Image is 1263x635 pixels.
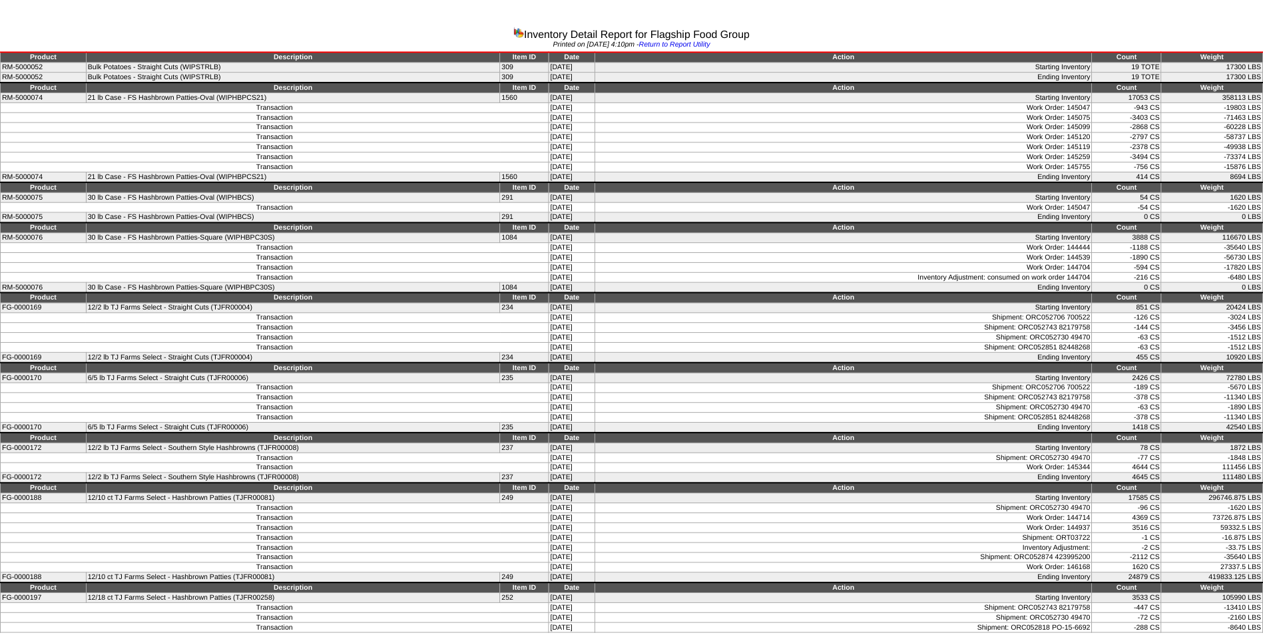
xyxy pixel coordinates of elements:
[553,303,600,313] td: [DATE]
[1,403,553,413] td: Transaction
[1,242,553,252] td: Transaction
[1,81,87,91] td: Product
[553,454,600,464] td: [DATE]
[1101,505,1170,515] td: -96 CS
[1,353,87,363] td: FG-0000169
[553,252,600,262] td: [DATE]
[600,101,1101,111] td: Work Order: 145047
[553,363,600,373] td: Date
[600,151,1101,161] td: Work Order: 145259
[504,71,553,81] td: 309
[504,433,553,444] td: Item ID
[600,505,1101,515] td: Shipment: ORC052730 49470
[504,181,553,192] td: Item ID
[87,423,504,434] td: 6/5 lb TJ Farms Select - Straight Cuts (TJFR00006)
[504,373,553,383] td: 235
[1101,91,1170,101] td: 17053 CS
[87,232,504,242] td: 30 lb Case - FS Hashbrown Patties-Square (WIPHBPC30S)
[600,303,1101,313] td: Starting Inventory
[1,373,87,383] td: FG-0000170
[1,131,553,141] td: Transaction
[1101,464,1170,474] td: 4644 CS
[1101,413,1170,423] td: -378 CS
[600,363,1101,373] td: Action
[1101,525,1170,534] td: 3516 CS
[1101,181,1170,192] td: Count
[1101,50,1170,61] td: Count
[1,252,553,262] td: Transaction
[1,525,553,534] td: Transaction
[1101,474,1170,485] td: 4645 CS
[1,121,553,131] td: Transaction
[1101,433,1170,444] td: Count
[1,474,87,485] td: FG-0000172
[1101,121,1170,131] td: -2868 CS
[553,373,600,383] td: [DATE]
[600,343,1101,353] td: Shipment: ORC052851 82448268
[600,292,1101,303] td: Action
[644,39,716,47] a: Return to Report Utility
[87,282,504,293] td: 30 lb Case - FS Hashbrown Patties-Square (WIPHBPC30S)
[87,292,504,303] td: Description
[504,81,553,91] td: Item ID
[87,61,504,71] td: Bulk Potatoes - Straight Cuts (WIPSTRLB)
[553,292,600,303] td: Date
[87,363,504,373] td: Description
[553,282,600,293] td: [DATE]
[1,292,87,303] td: Product
[1,222,87,232] td: Product
[87,373,504,383] td: 6/5 lb TJ Farms Select - Straight Cuts (TJFR00006)
[553,343,600,353] td: [DATE]
[1101,515,1170,525] td: 4369 CS
[1,333,553,343] td: Transaction
[1,61,87,71] td: RM-5000052
[600,353,1101,363] td: Ending Inventory
[504,292,553,303] td: Item ID
[1,141,553,151] td: Transaction
[87,71,504,81] td: Bulk Potatoes - Straight Cuts (WIPSTRLB)
[553,61,600,71] td: [DATE]
[1101,262,1170,272] td: -594 CS
[87,171,504,182] td: 21 lb Case - FS Hashbrown Patties-Oval (WIPHBPCS21)
[1,111,553,121] td: Transaction
[553,484,600,495] td: Date
[1101,534,1170,544] td: -1 CS
[600,444,1101,454] td: Starting Inventory
[504,232,553,242] td: 1084
[1,313,553,323] td: Transaction
[87,474,504,485] td: 12/2 lb TJ Farms Select - Southern Style Hashbrowns (TJFR00008)
[600,333,1101,343] td: Shipment: ORC052730 49470
[553,333,600,343] td: [DATE]
[600,423,1101,434] td: Ending Inventory
[504,303,553,313] td: 234
[600,433,1101,444] td: Action
[504,495,553,505] td: 249
[1,101,553,111] td: Transaction
[1101,202,1170,212] td: -54 CS
[553,272,600,282] td: [DATE]
[600,534,1101,544] td: Shipment: ORT03722
[553,313,600,323] td: [DATE]
[600,121,1101,131] td: Work Order: 145099
[600,242,1101,252] td: Work Order: 144444
[553,131,600,141] td: [DATE]
[504,363,553,373] td: Item ID
[1101,333,1170,343] td: -63 CS
[553,393,600,403] td: [DATE]
[553,423,600,434] td: [DATE]
[1,393,553,403] td: Transaction
[553,433,600,444] td: Date
[1101,544,1170,554] td: -2 CS
[504,171,553,182] td: 1560
[600,282,1101,293] td: Ending Inventory
[553,464,600,474] td: [DATE]
[553,413,600,423] td: [DATE]
[1101,242,1170,252] td: -1188 CS
[1,383,553,393] td: Transaction
[1101,313,1170,323] td: -126 CS
[1,433,87,444] td: Product
[600,403,1101,413] td: Shipment: ORC052730 49470
[1,202,553,212] td: Transaction
[600,373,1101,383] td: Starting Inventory
[1,495,87,505] td: FG-0000188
